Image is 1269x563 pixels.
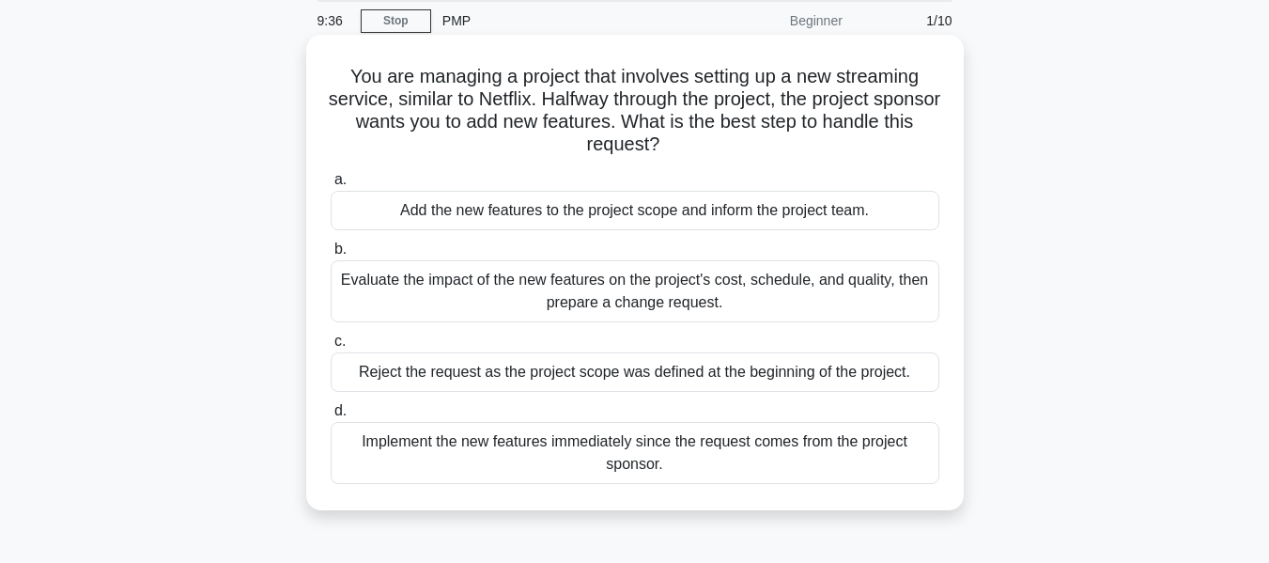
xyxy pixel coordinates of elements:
div: PMP [431,2,689,39]
div: Beginner [689,2,854,39]
div: Reject the request as the project scope was defined at the beginning of the project. [331,352,939,392]
span: c. [334,333,346,349]
a: Stop [361,9,431,33]
div: Evaluate the impact of the new features on the project's cost, schedule, and quality, then prepar... [331,260,939,322]
div: Add the new features to the project scope and inform the project team. [331,191,939,230]
span: b. [334,241,347,257]
div: 9:36 [306,2,361,39]
span: a. [334,171,347,187]
div: 1/10 [854,2,964,39]
h5: You are managing a project that involves setting up a new streaming service, similar to Netflix. ... [329,65,941,157]
span: d. [334,402,347,418]
div: Implement the new features immediately since the request comes from the project sponsor. [331,422,939,484]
